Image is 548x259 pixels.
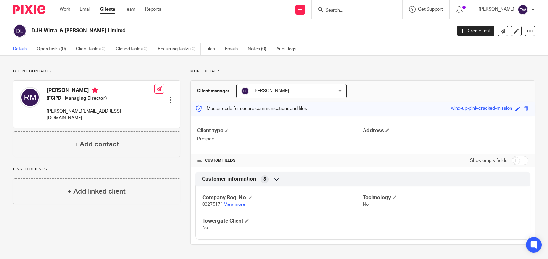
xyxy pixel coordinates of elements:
h2: DJH Wirral & [PERSON_NAME] Limited [31,27,364,34]
a: Reports [145,6,161,13]
span: No [363,202,369,207]
span: [PERSON_NAME] [253,89,289,93]
p: Prospect [197,136,363,142]
div: wind-up-pink-cracked-mission [451,105,512,113]
p: Linked clients [13,167,180,172]
img: svg%3E [20,87,40,108]
a: Create task [457,26,494,36]
a: Closed tasks (0) [116,43,153,55]
p: [PERSON_NAME] [479,6,514,13]
i: Primary [92,87,98,94]
img: svg%3E [241,87,249,95]
span: 03275171 [202,202,223,207]
input: Search [325,8,383,14]
span: Customer information [202,176,256,183]
a: Details [13,43,32,55]
h4: Address [363,127,528,134]
h4: + Add linked client [68,186,126,196]
a: Recurring tasks (0) [158,43,201,55]
h3: Client manager [197,88,230,94]
span: No [202,225,208,230]
h5: (FCIPD - Managing Director) [47,95,154,102]
a: Emails [225,43,243,55]
a: Audit logs [276,43,301,55]
a: Open tasks (0) [37,43,71,55]
h4: Client type [197,127,363,134]
a: Team [125,6,135,13]
p: Client contacts [13,69,180,74]
a: Work [60,6,70,13]
h4: Company Reg. No. [202,194,363,201]
a: Files [205,43,220,55]
p: Master code for secure communications and files [195,105,307,112]
img: svg%3E [518,5,528,15]
a: Clients [100,6,115,13]
h4: CUSTOM FIELDS [197,158,363,163]
a: Client tasks (0) [76,43,111,55]
p: More details [190,69,535,74]
h4: [PERSON_NAME] [47,87,154,95]
a: View more [224,202,245,207]
h4: Towergate Client [202,218,363,224]
a: Email [80,6,90,13]
img: Pixie [13,5,45,14]
p: [PERSON_NAME][EMAIL_ADDRESS][DOMAIN_NAME] [47,108,154,121]
h4: + Add contact [74,139,119,149]
a: Notes (0) [248,43,271,55]
img: svg%3E [13,24,26,38]
span: Get Support [418,7,443,12]
span: 3 [263,176,266,183]
h4: Technology [363,194,523,201]
label: Show empty fields [470,157,507,164]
